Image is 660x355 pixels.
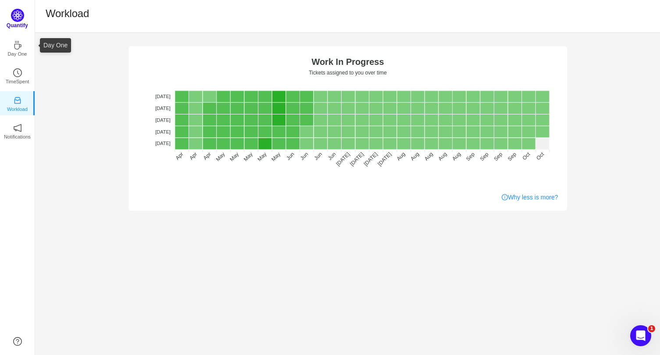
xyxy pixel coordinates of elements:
tspan: Sep [465,151,476,162]
tspan: [DATE] [349,151,365,167]
p: Workload [7,105,28,113]
tspan: [DATE] [335,151,351,167]
text: Tickets assigned to you over time [309,70,387,76]
tspan: May [228,151,240,163]
p: Day One [7,50,27,58]
text: Work In Progress [311,57,384,67]
tspan: Apr [188,151,198,161]
tspan: Aug [423,151,434,162]
i: icon: notification [13,124,22,132]
a: Why less is more? [502,193,558,202]
tspan: Oct [521,151,532,161]
a: icon: clock-circleTimeSpent [13,71,22,80]
a: icon: notificationNotifications [13,126,22,135]
tspan: Aug [437,151,448,162]
tspan: Sep [492,151,503,162]
tspan: Jun [299,151,309,162]
a: icon: inboxWorkload [13,99,22,107]
i: icon: clock-circle [13,68,22,77]
p: Notifications [4,133,31,141]
tspan: [DATE] [155,117,171,123]
i: icon: info-circle [502,194,508,200]
tspan: Apr [174,151,184,161]
tspan: Aug [409,151,420,162]
span: 1 [648,325,655,332]
tspan: May [242,151,253,163]
p: TimeSpent [6,78,29,85]
tspan: [DATE] [155,106,171,111]
tspan: Jun [327,151,337,162]
tspan: [DATE] [376,151,392,167]
tspan: [DATE] [362,151,378,167]
tspan: Jun [285,151,296,162]
tspan: [DATE] [155,94,171,99]
tspan: [DATE] [155,141,171,146]
tspan: Sep [507,151,517,162]
i: icon: coffee [13,41,22,50]
tspan: [DATE] [155,129,171,135]
tspan: May [270,151,282,163]
iframe: Intercom live chat [630,325,651,346]
a: icon: coffeeDay One [13,43,22,52]
i: icon: inbox [13,96,22,105]
img: Quantify [11,9,24,22]
tspan: Apr [202,151,212,161]
a: icon: question-circle [13,337,22,346]
tspan: Aug [451,151,462,162]
tspan: May [214,151,226,163]
p: Quantify [7,21,28,29]
tspan: Oct [535,151,546,161]
tspan: May [256,151,268,163]
tspan: Aug [395,151,406,162]
tspan: Sep [478,151,489,162]
h1: Workload [46,7,89,20]
tspan: Jun [313,151,323,162]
